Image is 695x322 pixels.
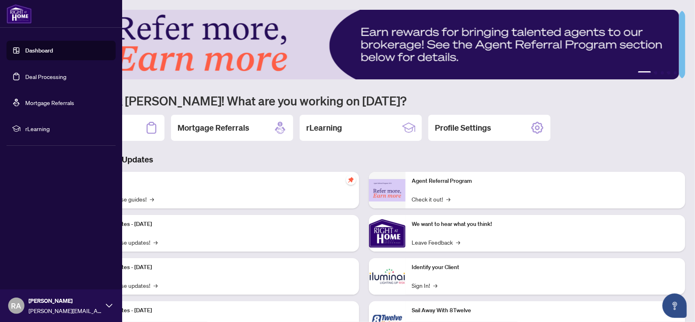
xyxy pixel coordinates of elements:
[661,71,664,74] button: 3
[86,306,353,315] p: Platform Updates - [DATE]
[25,47,53,54] a: Dashboard
[42,10,679,79] img: Slide 0
[178,122,249,134] h2: Mortgage Referrals
[29,306,102,315] span: [PERSON_NAME][EMAIL_ADDRESS][DOMAIN_NAME]
[662,294,687,318] button: Open asap
[638,71,651,74] button: 1
[153,281,158,290] span: →
[412,238,460,247] a: Leave Feedback→
[674,71,677,74] button: 5
[25,124,110,133] span: rLearning
[42,154,685,165] h3: Brokerage & Industry Updates
[654,71,658,74] button: 2
[86,220,353,229] p: Platform Updates - [DATE]
[86,263,353,272] p: Platform Updates - [DATE]
[42,93,685,108] h1: Welcome back [PERSON_NAME]! What are you working on [DATE]?
[25,99,74,106] a: Mortgage Referrals
[29,296,102,305] span: [PERSON_NAME]
[435,122,491,134] h2: Profile Settings
[11,300,22,311] span: RA
[25,73,66,80] a: Deal Processing
[153,238,158,247] span: →
[667,71,671,74] button: 4
[369,215,406,252] img: We want to hear what you think!
[412,263,679,272] p: Identify your Client
[346,175,356,185] span: pushpin
[456,238,460,247] span: →
[412,281,438,290] a: Sign In!→
[412,195,451,204] a: Check it out!→
[434,281,438,290] span: →
[447,195,451,204] span: →
[7,4,32,24] img: logo
[369,179,406,202] img: Agent Referral Program
[306,122,342,134] h2: rLearning
[150,195,154,204] span: →
[86,177,353,186] p: Self-Help
[412,306,679,315] p: Sail Away With 8Twelve
[412,177,679,186] p: Agent Referral Program
[412,220,679,229] p: We want to hear what you think!
[369,258,406,295] img: Identify your Client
